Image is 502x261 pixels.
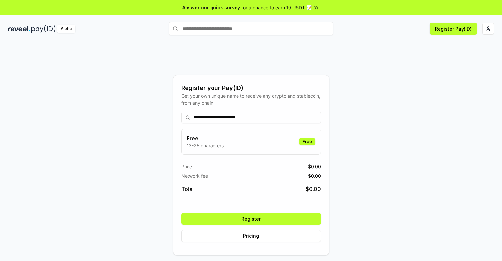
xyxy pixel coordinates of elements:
[8,25,30,33] img: reveel_dark
[181,92,321,106] div: Get your own unique name to receive any crypto and stablecoin, from any chain
[308,172,321,179] span: $ 0.00
[181,230,321,242] button: Pricing
[308,163,321,170] span: $ 0.00
[299,138,315,145] div: Free
[187,142,224,149] p: 13-25 characters
[182,4,240,11] span: Answer our quick survey
[181,83,321,92] div: Register your Pay(ID)
[57,25,75,33] div: Alpha
[181,163,192,170] span: Price
[181,185,194,193] span: Total
[430,23,477,35] button: Register Pay(ID)
[241,4,312,11] span: for a chance to earn 10 USDT 📝
[181,213,321,225] button: Register
[31,25,56,33] img: pay_id
[187,134,224,142] h3: Free
[306,185,321,193] span: $ 0.00
[181,172,208,179] span: Network fee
